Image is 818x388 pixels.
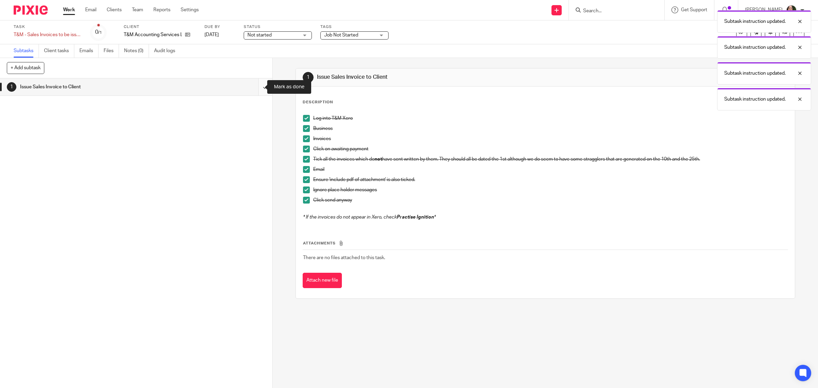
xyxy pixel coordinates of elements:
div: T&amp;M - Sales Invoices to be issued [14,31,82,38]
a: Work [63,6,75,13]
p: Tick all the invoices which do have sent written by them. They should all be dated the 1st althou... [313,156,788,163]
span: [DATE] [204,32,219,37]
a: Clients [107,6,122,13]
p: Business [313,125,788,132]
p: Subtask instruction updated. [724,96,786,103]
a: Subtasks [14,44,39,58]
em: Practise Ignition [397,215,434,220]
span: There are no files attached to this task. [303,255,385,260]
p: Click send anyway [313,197,788,204]
a: Notes (0) [124,44,149,58]
a: Settings [181,6,199,13]
span: Job Not Started [324,33,358,38]
div: 1 [303,72,314,83]
a: Team [132,6,143,13]
img: me.jpg [786,5,797,16]
p: Invoices [313,135,788,142]
a: Audit logs [154,44,180,58]
p: Subtask instruction updated. [724,18,786,25]
a: Reports [153,6,170,13]
label: Client [124,24,196,30]
div: 1 [7,82,16,92]
em: * If the invoices do not appear in Xero, check [303,215,397,220]
h1: Issue Sales Invoice to Client [317,74,560,81]
div: 0 [95,28,102,36]
p: Log into T&M Xero [313,115,788,122]
button: Attach new file [303,273,342,288]
p: Description [303,100,333,105]
p: Email [313,166,788,173]
p: T&M Accounting Services Ltd [124,31,182,38]
label: Due by [204,24,235,30]
strong: not [375,157,382,162]
span: Attachments [303,241,336,245]
p: Ignore place holder messages [313,186,788,193]
a: Emails [79,44,99,58]
p: Subtask instruction updated. [724,70,786,77]
p: Subtask instruction updated. [724,44,786,51]
span: Not started [247,33,272,38]
p: Click on awaiting payment [313,146,788,152]
h1: Issue Sales Invoice to Client [20,82,175,92]
a: Email [85,6,96,13]
p: Ensure 'include pdf of attachment' is also ticked. [313,176,788,183]
button: + Add subtask [7,62,44,74]
label: Status [244,24,312,30]
div: T&M - Sales Invoices to be issued [14,31,82,38]
label: Task [14,24,82,30]
a: Client tasks [44,44,74,58]
img: Pixie [14,5,48,15]
small: /1 [98,31,102,34]
label: Tags [320,24,389,30]
a: Files [104,44,119,58]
